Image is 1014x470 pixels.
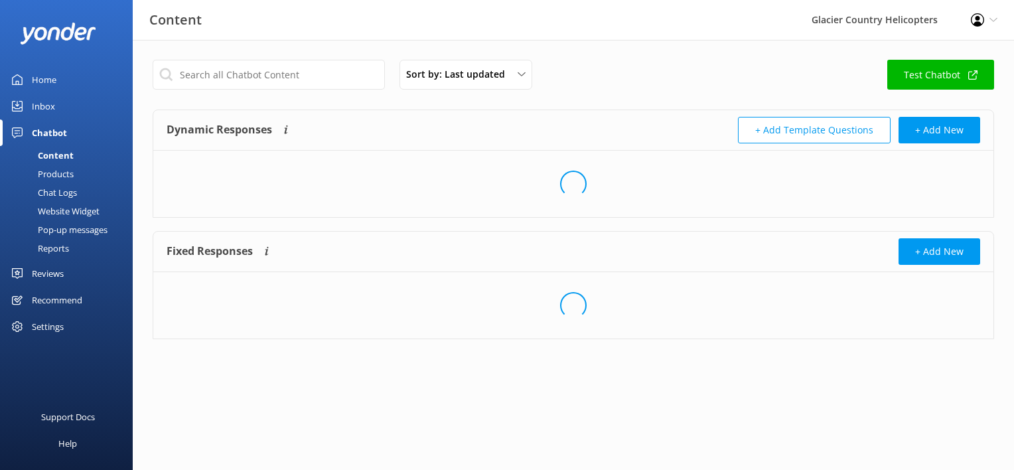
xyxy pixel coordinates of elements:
button: + Add New [899,238,980,265]
div: Chat Logs [8,183,77,202]
div: Help [58,430,77,457]
div: Home [32,66,56,93]
a: Chat Logs [8,183,133,202]
a: Content [8,146,133,165]
div: Reports [8,239,69,258]
h3: Content [149,9,202,31]
span: Sort by: Last updated [406,67,513,82]
h4: Fixed Responses [167,238,253,265]
div: Settings [32,313,64,340]
div: Support Docs [41,404,95,430]
div: Reviews [32,260,64,287]
a: Test Chatbot [887,60,994,90]
a: Reports [8,239,133,258]
img: yonder-white-logo.png [20,23,96,44]
input: Search all Chatbot Content [153,60,385,90]
h4: Dynamic Responses [167,117,272,143]
a: Pop-up messages [8,220,133,239]
a: Website Widget [8,202,133,220]
div: Products [8,165,74,183]
div: Chatbot [32,119,67,146]
div: Content [8,146,74,165]
button: + Add Template Questions [738,117,891,143]
div: Pop-up messages [8,220,108,239]
a: Products [8,165,133,183]
div: Website Widget [8,202,100,220]
div: Recommend [32,287,82,313]
button: + Add New [899,117,980,143]
div: Inbox [32,93,55,119]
